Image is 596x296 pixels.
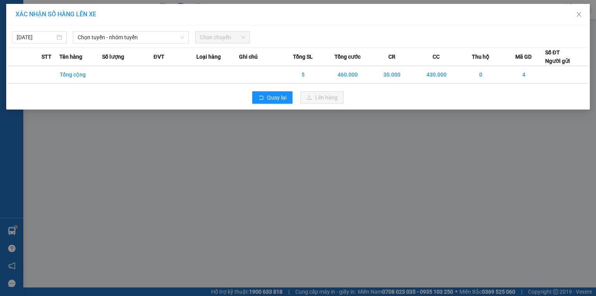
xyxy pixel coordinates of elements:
span: ĐVT [154,52,165,61]
td: 30.000 [371,66,413,84]
span: CC [433,52,440,61]
span: STT [42,52,52,61]
td: 5 [282,66,324,84]
span: Quay lại [267,93,286,102]
button: Close [568,4,590,26]
span: CR [388,52,395,61]
span: rollback [258,95,264,101]
td: 430.000 [413,66,459,84]
td: Tổng cộng [59,66,102,84]
span: Tên hàng [59,52,82,61]
b: Biên nhận gởi hàng hóa [50,11,74,75]
span: Mã GD [515,52,532,61]
b: An Anh Limousine [10,50,43,87]
span: Chọn tuyến - nhóm tuyến [78,31,184,43]
button: rollbackQuay lại [252,91,293,104]
span: Chọn chuyến [200,31,245,43]
div: Số ĐT Người gửi [545,48,570,65]
td: 460.000 [324,66,371,84]
span: Ghi chú [239,52,258,61]
span: close [576,11,582,17]
button: uploadLên hàng [300,91,344,104]
span: Số lượng [102,52,124,61]
span: Loại hàng [196,52,221,61]
td: 4 [502,66,545,84]
span: Tổng SL [293,52,313,61]
td: 0 [459,66,502,84]
span: Thu hộ [472,52,489,61]
span: Tổng cước [334,52,360,61]
span: down [180,35,185,40]
span: XÁC NHẬN SỐ HÀNG LÊN XE [16,10,96,18]
input: 13/09/2025 [17,33,55,42]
